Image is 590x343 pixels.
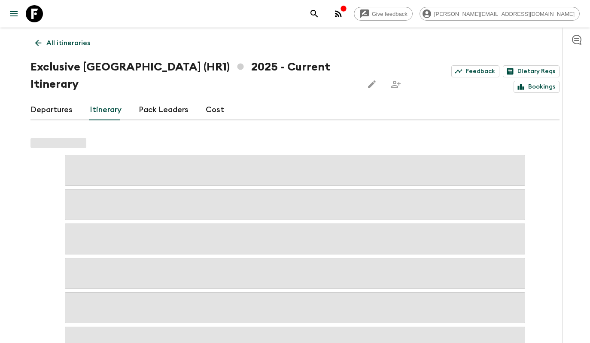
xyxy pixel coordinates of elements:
div: [PERSON_NAME][EMAIL_ADDRESS][DOMAIN_NAME] [420,7,580,21]
button: search adventures [306,5,323,22]
a: Pack Leaders [139,100,189,120]
a: Give feedback [354,7,413,21]
a: All itineraries [30,34,95,52]
a: Bookings [514,81,560,93]
p: All itineraries [46,38,90,48]
a: Feedback [451,65,499,77]
span: Share this itinerary [387,76,404,93]
span: Give feedback [367,11,412,17]
button: menu [5,5,22,22]
a: Cost [206,100,224,120]
a: Itinerary [90,100,122,120]
button: Edit this itinerary [363,76,380,93]
a: Departures [30,100,73,120]
a: Dietary Reqs [503,65,560,77]
h1: Exclusive [GEOGRAPHIC_DATA] (HR1) 2025 - Current Itinerary [30,58,356,93]
span: [PERSON_NAME][EMAIL_ADDRESS][DOMAIN_NAME] [429,11,579,17]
